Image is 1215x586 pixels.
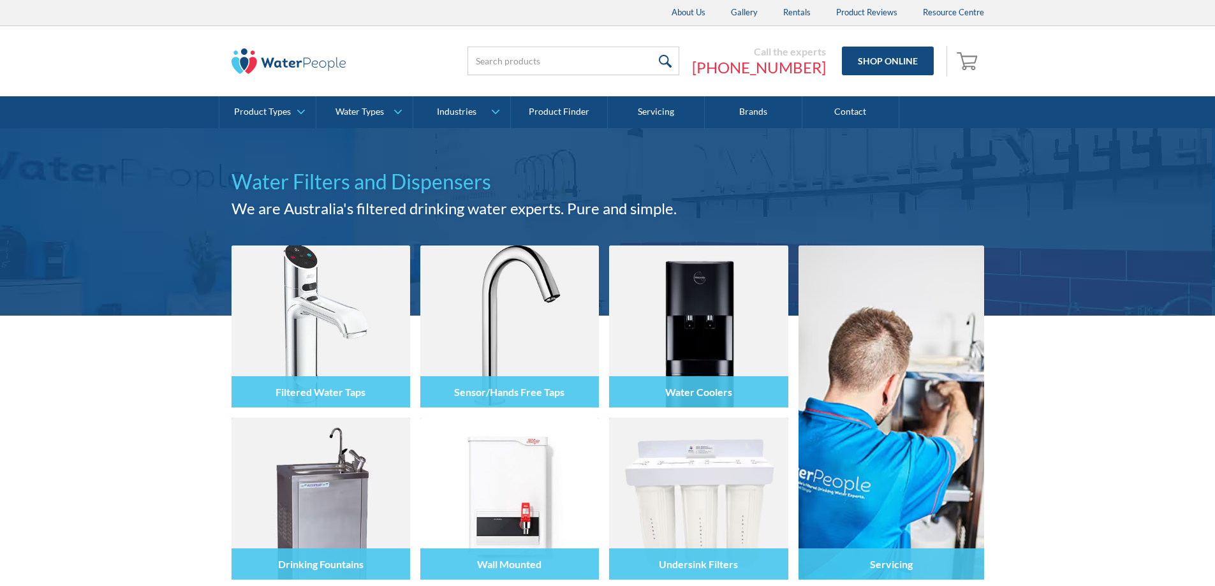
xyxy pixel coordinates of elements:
[413,96,510,128] a: Industries
[316,96,413,128] a: Water Types
[477,558,541,570] h4: Wall Mounted
[335,106,384,117] div: Water Types
[609,245,788,407] img: Water Coolers
[954,46,984,77] a: Open empty cart
[608,96,705,128] a: Servicing
[692,58,826,77] a: [PHONE_NUMBER]
[420,245,599,407] img: Sensor/Hands Free Taps
[468,47,679,75] input: Search products
[665,386,732,398] h4: Water Coolers
[232,48,346,74] img: The Water People
[802,96,899,128] a: Contact
[511,96,608,128] a: Product Finder
[437,106,476,117] div: Industries
[842,47,934,75] a: Shop Online
[454,386,564,398] h4: Sensor/Hands Free Taps
[609,418,788,580] img: Undersink Filters
[420,418,599,580] img: Wall Mounted
[659,558,738,570] h4: Undersink Filters
[870,558,913,570] h4: Servicing
[692,45,826,58] div: Call the experts
[276,386,365,398] h4: Filtered Water Taps
[219,96,316,128] a: Product Types
[957,50,981,71] img: shopping cart
[234,106,291,117] div: Product Types
[232,418,410,580] img: Drinking Fountains
[799,245,984,580] a: Servicing
[232,245,410,407] img: Filtered Water Taps
[278,558,364,570] h4: Drinking Fountains
[705,96,802,128] a: Brands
